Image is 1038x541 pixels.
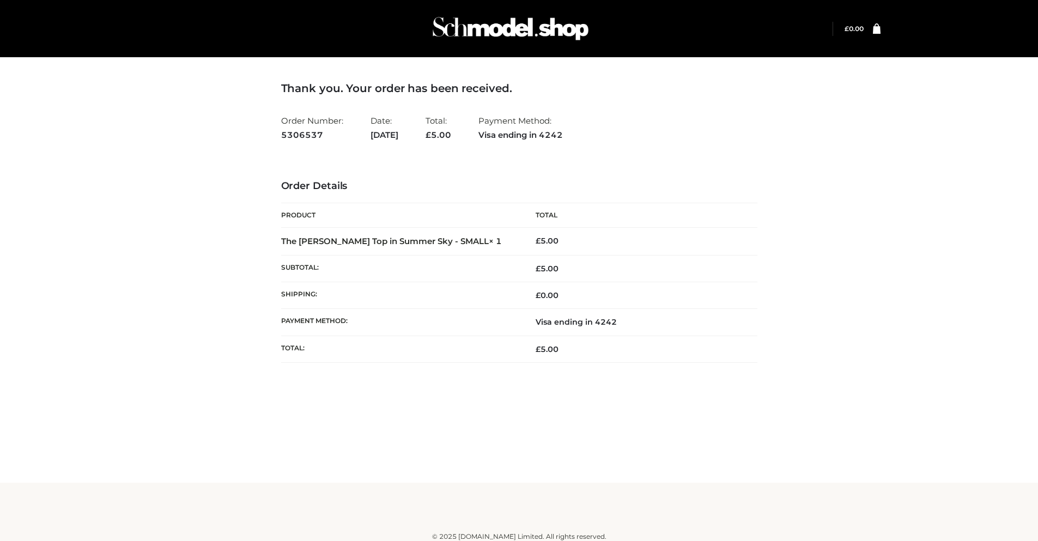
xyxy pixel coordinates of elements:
[536,264,559,273] span: 5.00
[536,236,559,246] bdi: 5.00
[489,236,502,246] strong: × 1
[519,309,757,336] td: Visa ending in 4242
[281,203,519,228] th: Product
[281,309,519,336] th: Payment method:
[845,25,849,33] span: £
[536,236,541,246] span: £
[281,128,343,142] strong: 5306537
[281,282,519,309] th: Shipping:
[371,111,398,144] li: Date:
[426,130,431,140] span: £
[281,336,519,362] th: Total:
[426,130,451,140] span: 5.00
[536,264,541,273] span: £
[281,236,502,246] strong: The [PERSON_NAME] Top in Summer Sky - SMALL
[426,111,451,144] li: Total:
[536,290,541,300] span: £
[281,82,757,95] h3: Thank you. Your order has been received.
[281,255,519,282] th: Subtotal:
[478,111,563,144] li: Payment Method:
[536,344,541,354] span: £
[519,203,757,228] th: Total
[281,111,343,144] li: Order Number:
[536,290,559,300] bdi: 0.00
[536,344,559,354] span: 5.00
[845,25,864,33] bdi: 0.00
[429,7,592,50] img: Schmodel Admin 964
[478,128,563,142] strong: Visa ending in 4242
[281,180,757,192] h3: Order Details
[845,25,864,33] a: £0.00
[371,128,398,142] strong: [DATE]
